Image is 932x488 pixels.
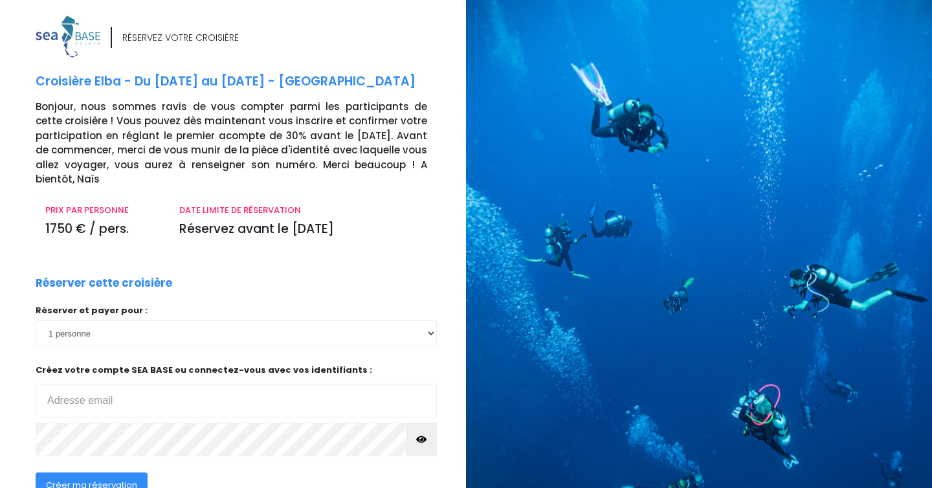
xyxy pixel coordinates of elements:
[36,100,456,187] p: Bonjour, nous sommes ravis de vous compter parmi les participants de cette croisière ! Vous pouve...
[179,220,427,239] p: Réservez avant le [DATE]
[36,304,437,317] p: Réserver et payer pour :
[36,384,437,417] input: Adresse email
[179,204,427,217] p: DATE LIMITE DE RÉSERVATION
[122,31,239,45] div: RÉSERVEZ VOTRE CROISIÈRE
[45,220,160,239] p: 1750 € / pers.
[36,364,437,417] p: Créez votre compte SEA BASE ou connectez-vous avec vos identifiants :
[36,72,456,91] p: Croisière Elba - Du [DATE] au [DATE] - [GEOGRAPHIC_DATA]
[45,204,160,217] p: PRIX PAR PERSONNE
[36,275,172,292] p: Réserver cette croisière
[36,16,100,58] img: logo_color1.png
